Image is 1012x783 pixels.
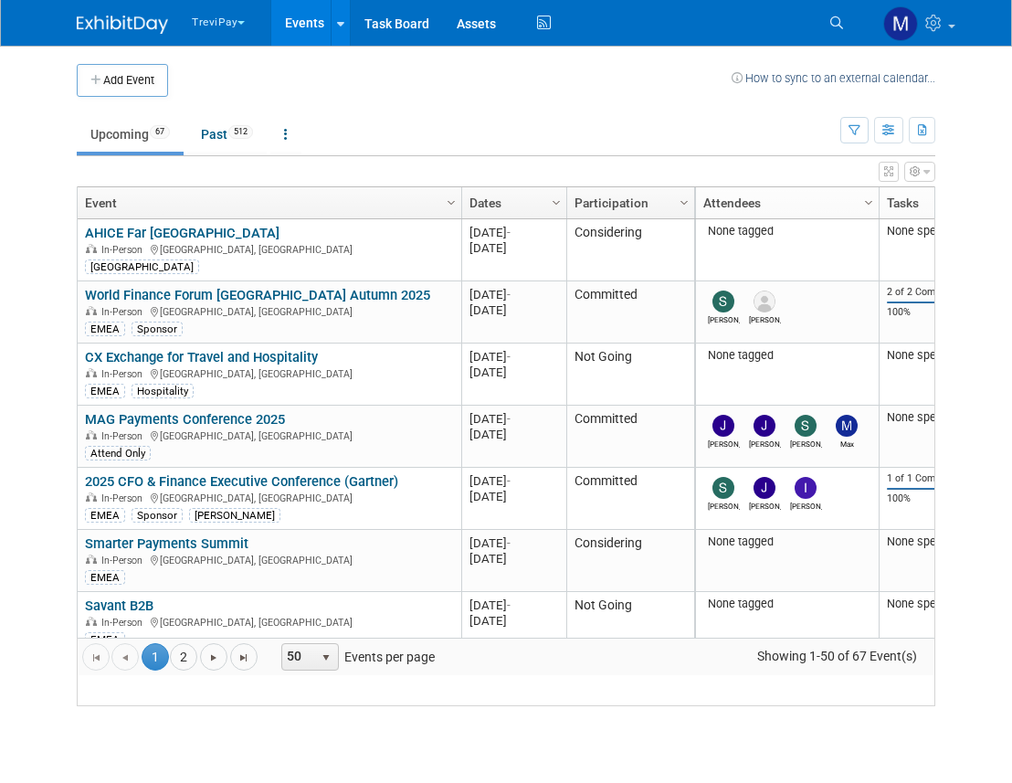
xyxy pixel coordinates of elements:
div: [DATE] [469,427,558,442]
img: In-Person Event [86,306,97,315]
img: In-Person Event [86,368,97,377]
span: - [507,536,511,550]
div: [DATE] [469,302,558,318]
a: Attendees [703,187,867,218]
div: 100% [887,492,982,505]
span: In-Person [101,617,148,629]
a: Go to the previous page [111,643,139,671]
td: Not Going [566,344,694,406]
a: Go to the next page [200,643,227,671]
a: AHICE Far [GEOGRAPHIC_DATA] [85,225,279,241]
span: Go to the previous page [118,651,132,665]
div: Sara Ouhsine [708,312,740,324]
span: - [507,598,511,612]
span: select [319,651,333,665]
a: Event [85,187,449,218]
img: In-Person Event [86,244,97,253]
a: How to sync to an external calendar... [732,71,935,85]
img: In-Person Event [86,617,97,626]
span: In-Person [101,244,148,256]
div: Hospitality [132,384,194,398]
span: In-Person [101,555,148,566]
div: [DATE] [469,240,558,256]
a: Column Settings [859,187,880,215]
div: [GEOGRAPHIC_DATA], [GEOGRAPHIC_DATA] [85,490,453,505]
div: EMEA [85,384,125,398]
span: Go to the last page [237,651,251,665]
a: Column Settings [442,187,462,215]
div: None specified [887,597,982,611]
a: Dates [469,187,554,218]
span: Go to the first page [89,651,103,665]
img: ExhibitDay [77,16,168,34]
a: Past512 [187,117,267,152]
div: [DATE] [469,551,558,566]
div: 1 of 1 Complete [887,472,982,485]
div: Jeff Coppolo [749,499,781,511]
img: Jeff Coppolo [754,477,775,499]
div: None specified [887,224,982,238]
span: Column Settings [549,196,564,210]
span: Column Settings [444,196,459,210]
div: [GEOGRAPHIC_DATA], [GEOGRAPHIC_DATA] [85,303,453,319]
img: Sara Ouhsine [712,477,734,499]
span: - [507,474,511,488]
img: In-Person Event [86,492,97,502]
a: Go to the first page [82,643,110,671]
span: 67 [150,125,170,139]
a: Participation [575,187,682,218]
div: [GEOGRAPHIC_DATA] [85,259,199,274]
div: Jay Iannnini [708,437,740,449]
div: [DATE] [469,598,558,613]
div: Sponsor [132,508,183,523]
div: [DATE] [469,489,558,504]
div: Sponsor [132,322,183,336]
div: [DATE] [469,473,558,489]
span: - [507,226,511,239]
td: Considering [566,530,694,592]
div: [GEOGRAPHIC_DATA], [GEOGRAPHIC_DATA] [85,241,453,257]
div: Max Almerico [831,437,863,449]
span: Events per page [258,643,453,671]
a: Tasks [887,187,976,218]
td: Committed [566,468,694,530]
img: In-Person Event [86,430,97,439]
span: 1 [142,643,169,671]
div: None tagged [703,597,872,611]
button: Add Event [77,64,168,97]
a: World Finance Forum [GEOGRAPHIC_DATA] Autumn 2025 [85,287,430,303]
a: Column Settings [547,187,567,215]
td: Committed [566,281,694,344]
a: MAG Payments Conference 2025 [85,411,285,428]
img: Santiago de la Lama [795,415,817,437]
div: None specified [887,410,982,425]
img: Allen Bonde [754,291,775,312]
div: EMEA [85,570,125,585]
span: In-Person [101,492,148,504]
div: None tagged [703,224,872,238]
img: Inez Berkhof [795,477,817,499]
img: In-Person Event [86,555,97,564]
div: Inez Berkhof [790,499,822,511]
img: Max Almerico [836,415,858,437]
span: - [507,350,511,364]
span: Showing 1-50 of 67 Event(s) [741,643,934,669]
span: In-Person [101,306,148,318]
span: 512 [228,125,253,139]
span: - [507,288,511,302]
div: [DATE] [469,535,558,551]
a: Upcoming67 [77,117,184,152]
a: 2025 CFO & Finance Executive Conference (Gartner) [85,473,398,490]
span: Column Settings [677,196,691,210]
span: - [507,412,511,426]
div: [DATE] [469,365,558,380]
div: [DATE] [469,613,558,629]
div: None tagged [703,348,872,363]
div: 2 of 2 Complete [887,286,982,299]
div: Attend Only [85,446,151,460]
div: [DATE] [469,287,558,302]
a: CX Exchange for Travel and Hospitality [85,349,318,365]
div: 100% [887,306,982,319]
td: Considering [566,219,694,281]
div: [DATE] [469,349,558,365]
